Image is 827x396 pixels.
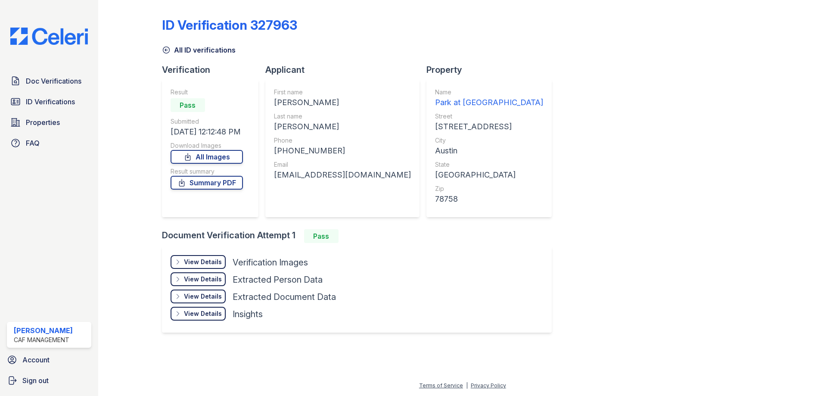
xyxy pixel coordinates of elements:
[435,112,543,121] div: Street
[233,308,263,320] div: Insights
[26,117,60,128] span: Properties
[3,28,95,45] img: CE_Logo_Blue-a8612792a0a2168367f1c8372b55b34899dd931a85d93a1a3d3e32e68fde9ad4.png
[466,382,468,389] div: |
[274,88,411,97] div: First name
[162,229,559,243] div: Document Verification Attempt 1
[14,336,73,344] div: CAF Management
[435,88,543,109] a: Name Park at [GEOGRAPHIC_DATA]
[171,141,243,150] div: Download Images
[274,121,411,133] div: [PERSON_NAME]
[3,351,95,368] a: Account
[435,184,543,193] div: Zip
[435,193,543,205] div: 78758
[274,97,411,109] div: [PERSON_NAME]
[435,136,543,145] div: City
[7,72,91,90] a: Doc Verifications
[184,275,222,284] div: View Details
[426,64,559,76] div: Property
[171,117,243,126] div: Submitted
[162,17,297,33] div: ID Verification 327963
[7,93,91,110] a: ID Verifications
[171,176,243,190] a: Summary PDF
[274,136,411,145] div: Phone
[171,88,243,97] div: Result
[471,382,506,389] a: Privacy Policy
[7,134,91,152] a: FAQ
[274,169,411,181] div: [EMAIL_ADDRESS][DOMAIN_NAME]
[274,145,411,157] div: [PHONE_NUMBER]
[184,309,222,318] div: View Details
[26,76,81,86] span: Doc Verifications
[26,138,40,148] span: FAQ
[171,150,243,164] a: All Images
[14,325,73,336] div: [PERSON_NAME]
[22,355,50,365] span: Account
[233,291,336,303] div: Extracted Document Data
[171,98,205,112] div: Pass
[419,382,463,389] a: Terms of Service
[162,64,265,76] div: Verification
[304,229,339,243] div: Pass
[435,88,543,97] div: Name
[7,114,91,131] a: Properties
[435,169,543,181] div: [GEOGRAPHIC_DATA]
[26,97,75,107] span: ID Verifications
[184,292,222,301] div: View Details
[22,375,49,386] span: Sign out
[265,64,426,76] div: Applicant
[3,372,95,389] a: Sign out
[435,160,543,169] div: State
[171,167,243,176] div: Result summary
[233,256,308,268] div: Verification Images
[274,160,411,169] div: Email
[184,258,222,266] div: View Details
[791,362,818,387] iframe: chat widget
[274,112,411,121] div: Last name
[171,126,243,138] div: [DATE] 12:12:48 PM
[435,145,543,157] div: Austin
[435,97,543,109] div: Park at [GEOGRAPHIC_DATA]
[162,45,236,55] a: All ID verifications
[435,121,543,133] div: [STREET_ADDRESS]
[233,274,323,286] div: Extracted Person Data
